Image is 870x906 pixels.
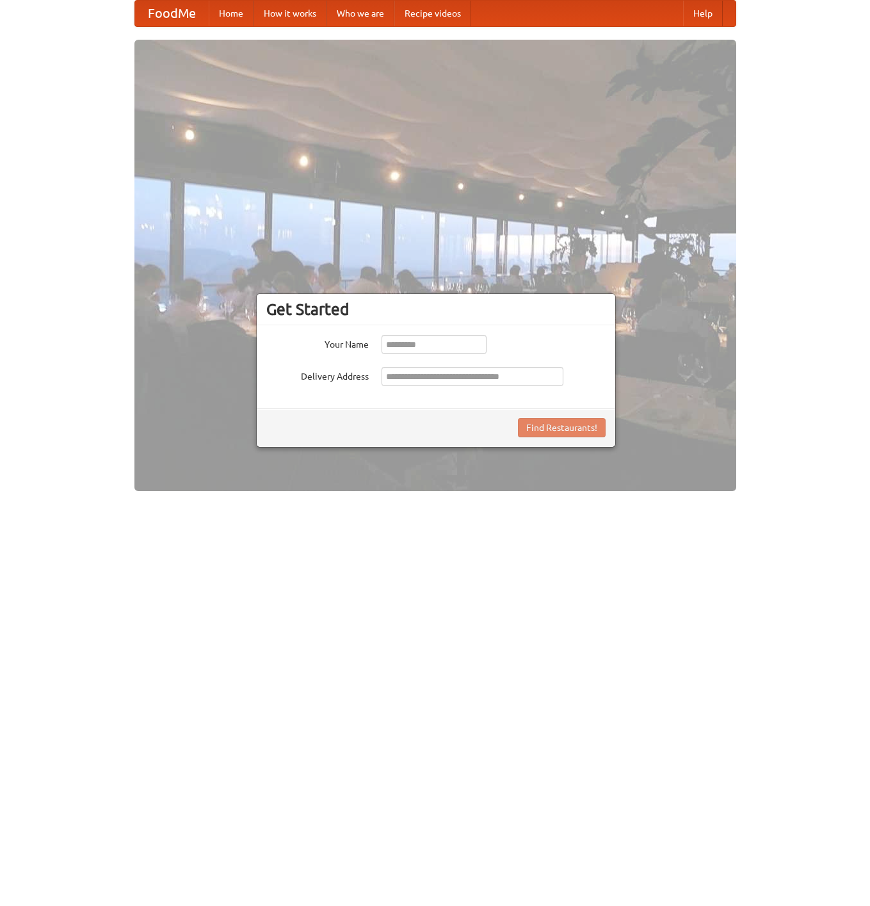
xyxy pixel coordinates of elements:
[209,1,254,26] a: Home
[394,1,471,26] a: Recipe videos
[266,300,606,319] h3: Get Started
[135,1,209,26] a: FoodMe
[518,418,606,437] button: Find Restaurants!
[683,1,723,26] a: Help
[254,1,326,26] a: How it works
[266,335,369,351] label: Your Name
[326,1,394,26] a: Who we are
[266,367,369,383] label: Delivery Address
